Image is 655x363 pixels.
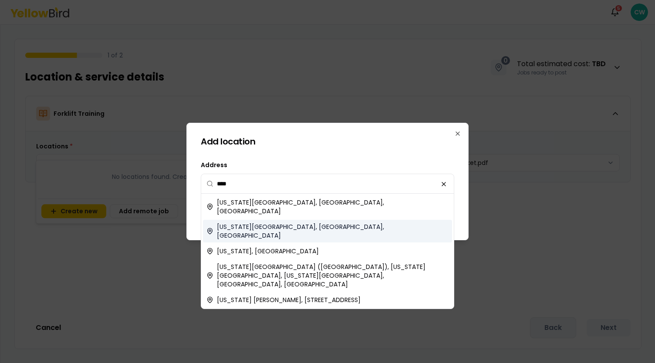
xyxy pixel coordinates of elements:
span: [US_STATE][GEOGRAPHIC_DATA], [GEOGRAPHIC_DATA], [GEOGRAPHIC_DATA] [217,198,449,215]
span: [US_STATE][GEOGRAPHIC_DATA] ([GEOGRAPHIC_DATA]), [US_STATE][GEOGRAPHIC_DATA], [US_STATE][GEOGRAPH... [217,262,449,289]
span: [US_STATE][GEOGRAPHIC_DATA], [GEOGRAPHIC_DATA], [GEOGRAPHIC_DATA] [217,222,449,240]
label: Address [201,161,227,169]
span: [US_STATE] [PERSON_NAME], [STREET_ADDRESS] [217,296,361,304]
h2: Add location [201,137,454,146]
span: [US_STATE], [GEOGRAPHIC_DATA] [217,247,319,255]
div: Suggestions [201,194,454,309]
